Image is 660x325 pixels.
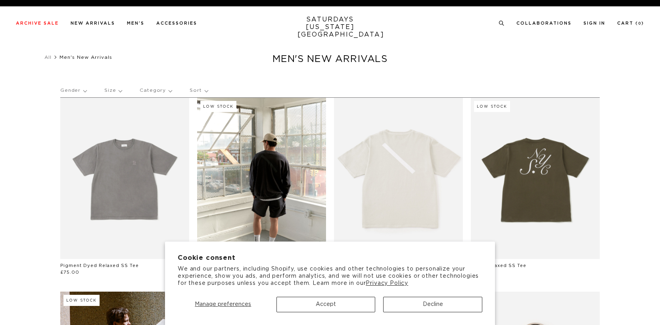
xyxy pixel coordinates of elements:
[276,297,376,312] button: Accept
[617,21,644,25] a: Cart (0)
[297,16,363,39] a: SATURDAYS[US_STATE][GEOGRAPHIC_DATA]
[471,263,526,268] a: SNYC Relaxed SS Tee
[60,81,86,100] p: Gender
[104,81,122,100] p: Size
[383,297,482,312] button: Decline
[127,21,144,25] a: Men's
[366,281,408,286] a: Privacy Policy
[44,55,52,60] a: All
[200,101,236,112] div: Low Stock
[190,81,207,100] p: Sort
[178,297,269,312] button: Manage preferences
[178,254,482,262] h2: Cookie consent
[140,81,172,100] p: Category
[16,21,59,25] a: Archive Sale
[583,21,605,25] a: Sign In
[71,21,115,25] a: New Arrivals
[63,295,100,306] div: Low Stock
[59,55,112,60] span: Men's New Arrivals
[638,22,641,25] small: 0
[178,265,482,287] p: We and our partners, including Shopify, use cookies and other technologies to personalize your ex...
[195,302,251,307] span: Manage preferences
[60,263,139,268] a: Pigment Dyed Relaxed SS Tee
[516,21,572,25] a: Collaborations
[60,270,79,275] span: £75.00
[474,101,510,112] div: Low Stock
[156,21,197,25] a: Accessories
